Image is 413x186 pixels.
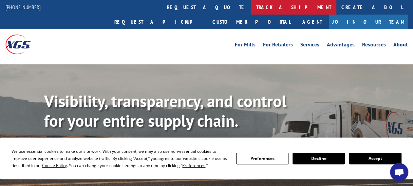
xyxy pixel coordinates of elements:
a: Request a pickup [109,15,207,29]
a: [PHONE_NUMBER] [5,4,41,11]
div: We use essential cookies to make our site work. With your consent, we may also use non-essential ... [12,148,228,169]
a: Agent [296,15,329,29]
a: Services [300,42,319,49]
a: For Retailers [263,42,293,49]
b: Visibility, transparency, and control for your entire supply chain. [44,90,286,131]
button: Decline [293,153,345,164]
div: Open chat [390,163,408,181]
a: Customer Portal [207,15,296,29]
span: Cookie Policy [42,163,67,168]
a: Resources [362,42,386,49]
a: Join Our Team [329,15,408,29]
button: Accept [349,153,401,164]
button: Preferences [236,153,288,164]
a: For Mills [235,42,256,49]
a: About [393,42,408,49]
span: Preferences [182,163,205,168]
a: Advantages [327,42,355,49]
